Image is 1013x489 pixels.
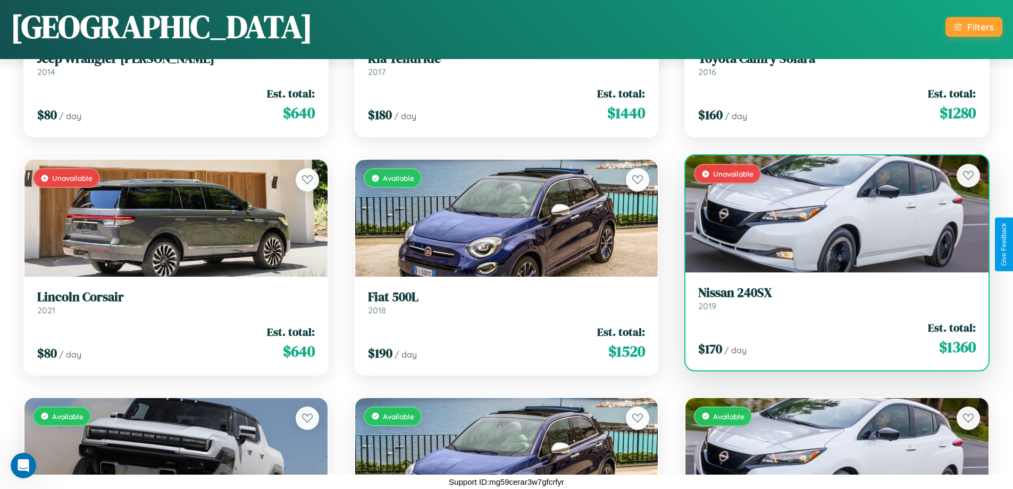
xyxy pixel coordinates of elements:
span: Available [52,412,83,421]
span: / day [59,111,81,121]
span: Est. total: [597,86,645,101]
span: Est. total: [267,86,315,101]
span: Est. total: [267,324,315,339]
h3: Toyota Camry Solara [698,51,976,67]
span: $ 1280 [940,102,976,123]
span: $ 160 [698,106,723,123]
a: Fiat 500L2018 [368,289,646,316]
span: $ 80 [37,344,57,362]
a: Nissan 240SX2019 [698,285,976,311]
span: Available [383,173,414,183]
span: $ 80 [37,106,57,123]
h3: Kia Telluride [368,51,646,67]
span: Est. total: [597,324,645,339]
span: 2019 [698,301,716,311]
span: 2018 [368,305,386,316]
a: Kia Telluride2017 [368,51,646,77]
iframe: Intercom live chat [11,453,36,478]
span: $ 1520 [608,341,645,362]
span: / day [395,349,417,360]
h3: Lincoln Corsair [37,289,315,305]
span: / day [724,345,747,355]
span: / day [59,349,81,360]
span: 2014 [37,67,55,77]
span: 2017 [368,67,386,77]
span: Est. total: [928,86,976,101]
h3: Jeep Wrangler [PERSON_NAME] [37,51,315,67]
span: Available [383,412,414,421]
a: Toyota Camry Solara2016 [698,51,976,77]
span: Est. total: [928,320,976,335]
h1: [GEOGRAPHIC_DATA] [11,5,313,48]
span: $ 190 [368,344,392,362]
span: $ 640 [283,102,315,123]
span: $ 1360 [939,336,976,358]
h3: Nissan 240SX [698,285,976,301]
span: $ 170 [698,340,722,358]
span: / day [725,111,747,121]
span: 2016 [698,67,716,77]
div: Filters [967,21,994,32]
a: Jeep Wrangler [PERSON_NAME]2014 [37,51,315,77]
span: Unavailable [713,169,754,178]
span: / day [394,111,416,121]
span: $ 640 [283,341,315,362]
h3: Fiat 500L [368,289,646,305]
div: Give Feedback [1000,223,1008,266]
span: $ 1440 [607,102,645,123]
span: Available [713,412,744,421]
p: Support ID: mg59cerar3w7gfcrfyr [449,475,564,489]
span: $ 180 [368,106,392,123]
button: Filters [945,17,1002,37]
a: Lincoln Corsair2021 [37,289,315,316]
span: Unavailable [52,173,93,183]
span: 2021 [37,305,55,316]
